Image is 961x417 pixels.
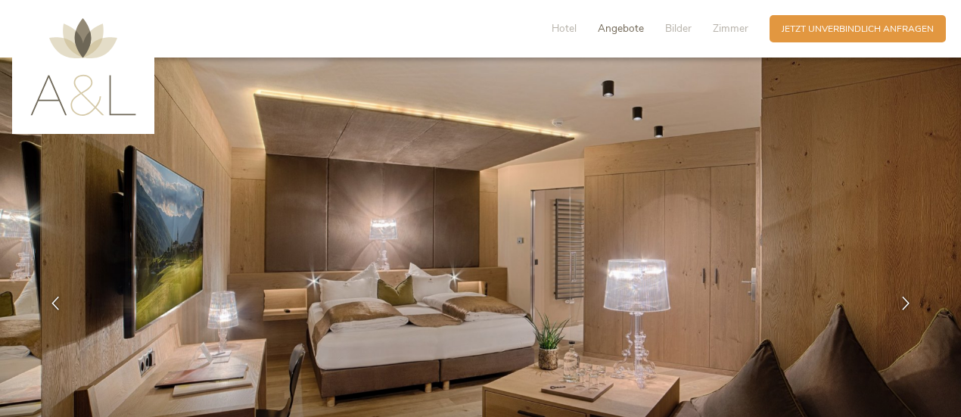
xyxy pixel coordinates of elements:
img: AMONTI & LUNARIS Wellnessresort [30,18,136,116]
span: Bilder [665,21,692,36]
span: Zimmer [713,21,748,36]
span: Hotel [552,21,577,36]
span: Jetzt unverbindlich anfragen [782,23,934,36]
span: Angebote [598,21,644,36]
